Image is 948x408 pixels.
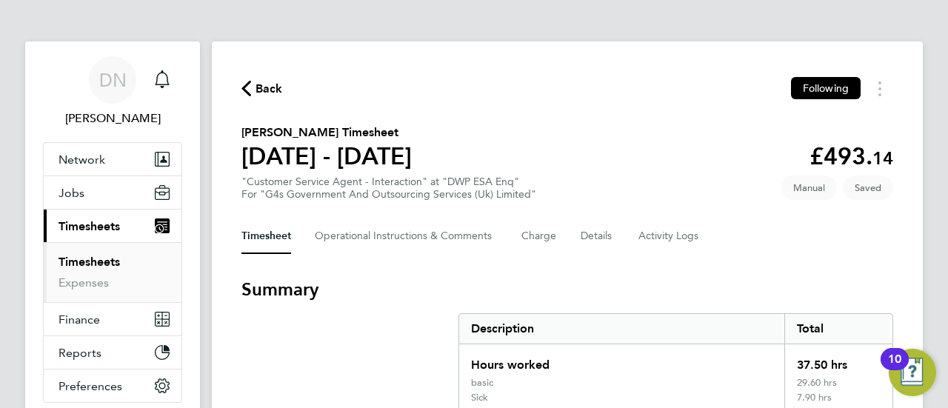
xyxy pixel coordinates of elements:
[843,175,893,200] span: This timesheet is Saved.
[44,143,181,175] button: Network
[784,344,892,377] div: 37.50 hrs
[44,210,181,242] button: Timesheets
[241,218,291,254] button: Timesheet
[867,77,893,100] button: Timesheets Menu
[459,344,784,377] div: Hours worked
[59,346,101,360] span: Reports
[521,218,557,254] button: Charge
[872,147,893,169] span: 14
[59,255,120,269] a: Timesheets
[59,312,100,327] span: Finance
[471,392,488,404] div: Sick
[784,314,892,344] div: Total
[44,303,181,335] button: Finance
[59,219,120,233] span: Timesheets
[44,336,181,369] button: Reports
[241,175,536,201] div: "Customer Service Agent - Interaction" at "DWP ESA Enq"
[471,377,493,389] div: basic
[241,278,893,301] h3: Summary
[638,218,701,254] button: Activity Logs
[59,379,122,393] span: Preferences
[59,153,105,167] span: Network
[889,349,936,396] button: Open Resource Center, 10 new notifications
[803,81,849,95] span: Following
[459,314,784,344] div: Description
[581,218,615,254] button: Details
[810,142,893,170] app-decimal: £493.
[781,175,837,200] span: This timesheet was manually created.
[241,141,412,171] h1: [DATE] - [DATE]
[241,79,283,98] button: Back
[44,369,181,402] button: Preferences
[44,176,181,209] button: Jobs
[43,110,182,127] span: Danielle Nicholas
[43,56,182,127] a: DN[PERSON_NAME]
[888,359,901,378] div: 10
[241,124,412,141] h2: [PERSON_NAME] Timesheet
[59,275,109,290] a: Expenses
[791,77,861,99] button: Following
[99,70,127,90] span: DN
[241,188,536,201] div: For "G4s Government And Outsourcing Services (Uk) Limited"
[256,80,283,98] span: Back
[784,377,892,392] div: 29.60 hrs
[44,242,181,302] div: Timesheets
[59,186,84,200] span: Jobs
[315,218,498,254] button: Operational Instructions & Comments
